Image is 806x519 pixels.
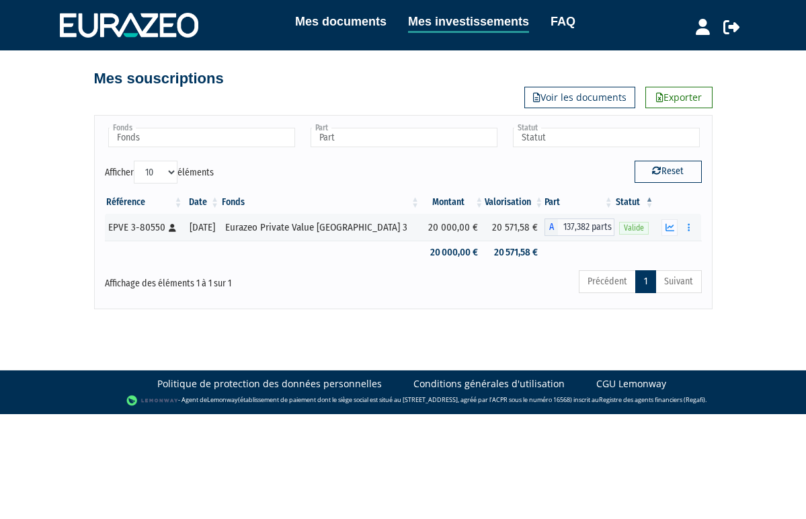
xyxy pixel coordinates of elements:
th: Part: activer pour trier la colonne par ordre croissant [545,191,614,214]
a: FAQ [551,12,575,31]
th: Fonds: activer pour trier la colonne par ordre croissant [220,191,421,214]
td: 20 000,00 € [421,241,485,264]
a: Suivant [655,270,702,293]
a: Mes documents [295,12,387,31]
th: Référence : activer pour trier la colonne par ordre croissant [105,191,184,214]
span: Valide [619,222,649,235]
label: Afficher éléments [105,161,214,184]
a: CGU Lemonway [596,377,666,391]
a: Politique de protection des données personnelles [157,377,382,391]
a: Mes investissements [408,12,529,33]
div: - Agent de (établissement de paiement dont le siège social est situé au [STREET_ADDRESS], agréé p... [13,394,793,407]
div: [DATE] [189,221,216,235]
span: 137,382 parts [558,218,614,236]
div: Eurazeo Private Value [GEOGRAPHIC_DATA] 3 [225,221,416,235]
td: 20 571,58 € [485,241,545,264]
a: Conditions générales d'utilisation [413,377,565,391]
a: Registre des agents financiers (Regafi) [599,395,705,404]
a: Lemonway [207,395,238,404]
th: Montant: activer pour trier la colonne par ordre croissant [421,191,485,214]
td: 20 571,58 € [485,214,545,241]
div: EPVE 3-80550 [108,221,179,235]
th: Valorisation: activer pour trier la colonne par ordre croissant [485,191,545,214]
div: A - Eurazeo Private Value Europe 3 [545,218,614,236]
a: Voir les documents [524,87,635,108]
i: [Français] Personne physique [169,224,176,232]
button: Reset [635,161,702,182]
td: 20 000,00 € [421,214,485,241]
img: 1732889491-logotype_eurazeo_blanc_rvb.png [60,13,198,37]
a: Exporter [645,87,713,108]
div: Affichage des éléments 1 à 1 sur 1 [105,269,342,290]
img: logo-lemonway.png [126,394,178,407]
a: 1 [635,270,656,293]
span: A [545,218,558,236]
select: Afficheréléments [134,161,177,184]
th: Statut : activer pour trier la colonne par ordre d&eacute;croissant [614,191,655,214]
h4: Mes souscriptions [94,71,224,87]
a: Précédent [579,270,636,293]
th: Date: activer pour trier la colonne par ordre croissant [184,191,220,214]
